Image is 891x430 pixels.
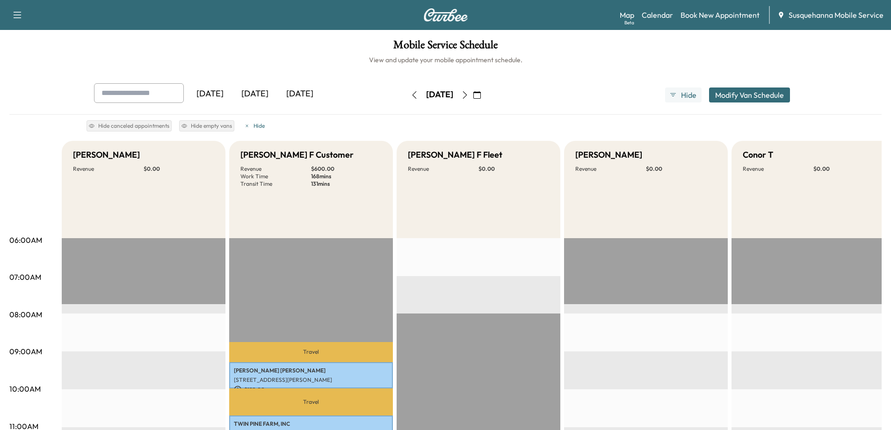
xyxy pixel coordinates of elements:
[234,376,388,384] p: [STREET_ADDRESS][PERSON_NAME]
[9,309,42,320] p: 08:00AM
[9,234,42,246] p: 06:00AM
[642,9,673,21] a: Calendar
[311,165,382,173] p: $ 600.00
[144,165,214,173] p: $ 0.00
[277,83,322,105] div: [DATE]
[789,9,884,21] span: Susquehanna Mobile Service
[234,367,388,374] p: [PERSON_NAME] [PERSON_NAME]
[426,89,453,101] div: [DATE]
[408,148,502,161] h5: [PERSON_NAME] F Fleet
[188,83,232,105] div: [DATE]
[232,83,277,105] div: [DATE]
[73,165,144,173] p: Revenue
[229,342,393,362] p: Travel
[646,165,717,173] p: $ 0.00
[73,148,140,161] h5: [PERSON_NAME]
[9,383,41,394] p: 10:00AM
[575,165,646,173] p: Revenue
[743,165,813,173] p: Revenue
[240,165,311,173] p: Revenue
[681,89,697,101] span: Hide
[9,346,42,357] p: 09:00AM
[234,420,388,428] p: TWIN PINE FARM, INC
[620,9,634,21] a: MapBeta
[234,386,388,394] p: $ 150.00
[423,8,468,22] img: Curbee Logo
[681,9,760,21] a: Book New Appointment
[87,120,172,131] button: Hide canceled appointments
[743,148,773,161] h5: Conor T
[9,55,882,65] h6: View and update your mobile appointment schedule.
[9,39,882,55] h1: Mobile Service Schedule
[478,165,549,173] p: $ 0.00
[813,165,884,173] p: $ 0.00
[240,148,354,161] h5: [PERSON_NAME] F Customer
[229,388,393,415] p: Travel
[9,271,41,283] p: 07:00AM
[179,120,234,131] button: Hide empty vans
[408,165,478,173] p: Revenue
[240,173,311,180] p: Work Time
[624,19,634,26] div: Beta
[311,173,382,180] p: 168 mins
[242,120,267,131] button: Hide
[575,148,642,161] h5: [PERSON_NAME]
[311,180,382,188] p: 131 mins
[709,87,790,102] button: Modify Van Schedule
[240,180,311,188] p: Transit Time
[665,87,702,102] button: Hide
